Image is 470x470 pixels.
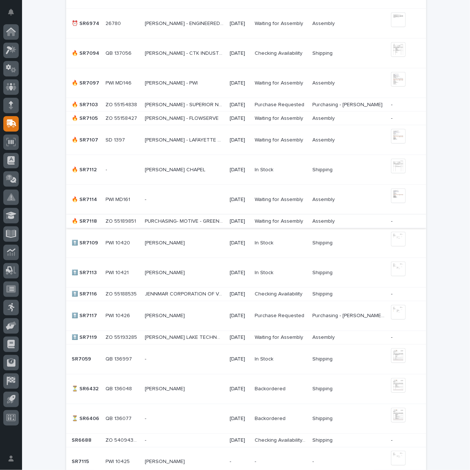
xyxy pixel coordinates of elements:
p: [DATE] [230,335,249,341]
p: QB 136077 [106,415,133,422]
p: - [230,459,249,465]
p: 🔥 SR7105 [72,114,100,122]
p: ZO 55189851 [106,217,138,225]
p: 🔥 SR7103 [72,100,100,108]
p: - [106,165,109,173]
p: - [391,438,414,444]
p: Shipping [312,238,334,246]
p: Backordered [255,415,287,422]
p: In Stock [255,238,275,246]
tr: ⬆️ SR7119⬆️ SR7119 ZO 55193285ZO 55193285 [PERSON_NAME] LAKE TECHNOLOGIES[PERSON_NAME] LAKE TECHN... [66,331,426,344]
p: Purchasing - [PERSON_NAME] [312,100,384,108]
p: Shipping [312,355,334,363]
p: - [391,335,414,341]
p: 🔥 SR7112 [72,165,98,173]
p: [PERSON_NAME] [145,458,186,465]
p: ZO 55158427 [106,114,139,122]
p: Waiting for Assembly [255,79,305,86]
tr: ⬆️ SR7109⬆️ SR7109 PWI 10420PWI 10420 [PERSON_NAME][PERSON_NAME] [DATE]In StockIn Stock ShippingS... [66,228,426,258]
tr: 🔥 SR7105🔥 SR7105 ZO 55158427ZO 55158427 [PERSON_NAME] - FLOWSERVE[PERSON_NAME] - FLOWSERVE [DATE]... [66,112,426,125]
p: ⬆️ SR7109 [72,238,100,246]
p: Waiting for Assembly [255,195,305,203]
p: Shipping [312,385,334,392]
p: [PERSON_NAME] - FLOWSERVE [145,114,220,122]
p: SR7115 [72,458,91,465]
p: - [312,458,315,465]
p: 🔥 SR7114 [72,195,99,203]
p: - [391,218,414,225]
p: SR6688 [72,436,93,444]
p: JAMES CASTNER - SUPERIOR NUT COMPANY [145,100,226,108]
p: SD 1397 [106,136,127,143]
p: [DATE] [230,102,249,108]
p: Waiting for Assembly [255,136,305,143]
p: PWI 10426 [106,312,132,319]
p: ⬆️ SR7116 [72,290,99,298]
p: MATHEW WAGNER - DESHAZO PHOENIX [145,385,186,392]
p: In Stock [255,165,275,173]
p: In Stock [255,355,275,363]
p: Checking Availability, In Stock [255,436,308,444]
p: PWI 10420 [106,238,132,246]
p: Assembly [312,333,336,341]
p: [DATE] [230,218,249,225]
p: PWI 10425 [106,458,132,465]
p: Checking Availability [255,49,304,57]
tr: ⬆️ SR7113⬆️ SR7113 PWI 10421PWI 10421 [PERSON_NAME][PERSON_NAME] [DATE]In StockIn Stock ShippingS... [66,258,426,288]
p: [PERSON_NAME] CHAPEL [145,165,207,173]
p: JENNMAR CORPORATION OF VA INC - JENNMAR CORPORATION OF VA INC [145,290,226,298]
p: Assembly [312,195,336,203]
p: - [145,436,148,444]
p: 🔥 SR7097 [72,79,101,86]
p: ⬆️ SR7117 [72,312,99,319]
p: ZO 55188535 [106,290,139,298]
p: Waiting for Assembly [255,114,305,122]
p: [DATE] [230,50,249,57]
p: Backordered [255,385,287,392]
p: - [391,291,414,298]
p: ZO 55193285 [106,333,139,341]
p: Checking Availability [255,290,304,298]
p: Waiting for Assembly [255,217,305,225]
p: [DATE] [230,137,249,143]
p: - [391,115,414,122]
p: [PERSON_NAME] - PWI [145,79,199,86]
tr: ⏰ SR6974⏰ SR6974 2678026780 [PERSON_NAME] - ENGINEERED RIGGING[PERSON_NAME] - ENGINEERED RIGGING ... [66,9,426,39]
p: - [391,102,414,108]
p: [DATE] [230,80,249,86]
tr: 🔥 SR7107🔥 SR7107 SD 1397SD 1397 [PERSON_NAME] - LAFAYETTE STRUCTURAL STEEL LLC[PERSON_NAME] - LAF... [66,125,426,155]
p: ⬆️ SR7119 [72,333,99,341]
tr: SR6688SR6688 ZO 54094393ZO 54094393 -- [DATE]Checking Availability, In StockChecking Availability... [66,434,426,447]
p: QB 136997 [106,355,134,363]
tr: 🔥 SR7094🔥 SR7094 QB 137056QB 137056 [PERSON_NAME] - CTK INDUSTRIAL SERVICE[PERSON_NAME] - CTK IND... [66,39,426,68]
p: [PERSON_NAME] [145,312,186,319]
tr: ⏳ SR6406⏳ SR6406 QB 136077QB 136077 -- [DATE]BackorderedBackordered ShippingShipping [66,404,426,434]
p: Assembly [312,19,336,27]
p: Waiting for Assembly [255,333,305,341]
p: Shipping [312,290,334,298]
p: Purchase Requested [255,100,306,108]
p: Shipping [312,165,334,173]
p: [DATE] [230,386,249,392]
p: - [145,195,148,203]
p: [DATE] [230,21,249,27]
p: - [255,458,258,465]
p: [DATE] [230,438,249,444]
p: PWI MD161 [106,195,132,203]
p: QB 136048 [106,385,134,392]
p: [DATE] [230,167,249,173]
p: - [145,355,148,363]
p: [DATE] [230,313,249,319]
tr: 🔥 SR7114🔥 SR7114 PWI MD161PWI MD161 -- [DATE]Waiting for AssemblyWaiting for Assembly AssemblyAss... [66,185,426,215]
tr: SR7059SR7059 QB 136997QB 136997 -- [DATE]In StockIn Stock ShippingShipping [66,344,426,374]
p: ⏳ SR6406 [72,415,101,422]
p: PWI MD146 [106,79,133,86]
p: [DATE] [230,197,249,203]
p: Assembly [312,114,336,122]
p: 🔥 SR7107 [72,136,100,143]
p: QB 137056 [106,49,133,57]
p: Purchase Requested [255,312,306,319]
p: Shipping [312,268,334,276]
p: [DATE] [230,416,249,422]
p: [DATE] [230,115,249,122]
